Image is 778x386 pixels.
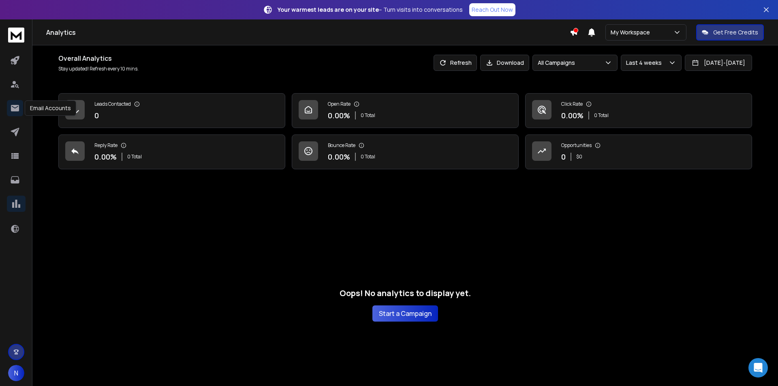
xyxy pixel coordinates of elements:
a: Click Rate0.00%0 Total [525,93,752,128]
h1: Analytics [46,28,570,37]
p: $ 0 [576,154,582,160]
p: Opportunities [561,142,592,149]
button: N [8,365,24,381]
p: 0 Total [127,154,142,160]
p: All Campaigns [538,59,578,67]
button: Start a Campaign [372,305,438,322]
p: 0.00 % [328,110,350,121]
p: Leads Contacted [94,101,131,107]
p: Refresh [450,59,472,67]
a: Reply Rate0.00%0 Total [58,134,285,169]
div: Oops! No analytics to display yet. [340,288,471,322]
p: 0 Total [361,154,375,160]
button: Refresh [434,55,477,71]
p: Open Rate [328,101,351,107]
div: Open Intercom Messenger [748,358,768,377]
p: Get Free Credits [713,28,758,36]
strong: Your warmest leads are on your site [278,6,379,13]
p: Stay updated! Refresh every 10 mins. [58,66,139,72]
img: logo [8,28,24,43]
p: Reach Out Now [472,6,513,14]
button: Get Free Credits [696,24,764,41]
a: Reach Out Now [469,3,515,16]
a: Leads Contacted0 [58,93,285,128]
h1: Overall Analytics [58,53,139,63]
p: 0 Total [594,112,609,119]
p: Last 4 weeks [626,59,665,67]
p: 0 Total [361,112,375,119]
p: My Workspace [611,28,653,36]
p: Click Rate [561,101,583,107]
p: 0 [94,110,99,121]
a: Opportunities0$0 [525,134,752,169]
button: Download [480,55,529,71]
p: 0.00 % [94,151,117,162]
p: Reply Rate [94,142,118,149]
a: Open Rate0.00%0 Total [292,93,519,128]
button: [DATE]-[DATE] [685,55,752,71]
p: Download [497,59,524,67]
p: 0.00 % [561,110,583,121]
p: 0.00 % [328,151,350,162]
p: Bounce Rate [328,142,355,149]
a: Bounce Rate0.00%0 Total [292,134,519,169]
p: 0 [561,151,566,162]
p: – Turn visits into conversations [278,6,463,14]
div: Email Accounts [25,100,76,116]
